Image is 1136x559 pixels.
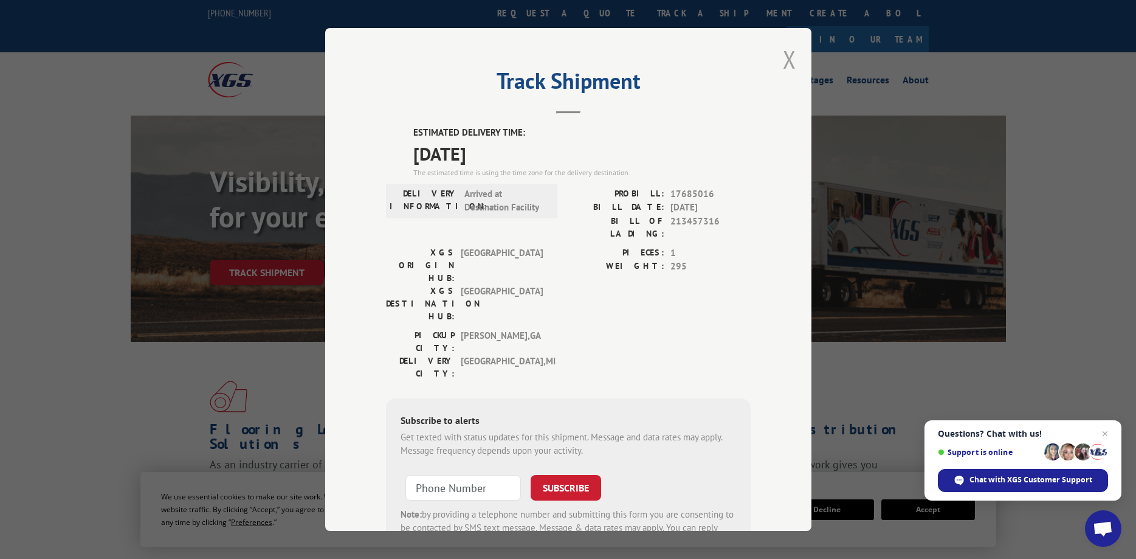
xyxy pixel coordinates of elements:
label: ESTIMATED DELIVERY TIME: [413,126,751,140]
span: 295 [670,260,751,274]
div: Chat with XGS Customer Support [938,469,1108,492]
span: 1 [670,246,751,260]
button: SUBSCRIBE [531,475,601,501]
input: Phone Number [405,475,521,501]
span: [DATE] [670,201,751,215]
span: Chat with XGS Customer Support [969,474,1092,485]
label: PIECES: [568,246,664,260]
span: Close chat [1098,426,1112,441]
div: Subscribe to alerts [401,413,736,431]
div: Open chat [1085,510,1121,547]
span: [GEOGRAPHIC_DATA] [461,285,543,323]
span: 213457316 [670,215,751,240]
label: WEIGHT: [568,260,664,274]
span: [GEOGRAPHIC_DATA] , MI [461,355,543,380]
h2: Track Shipment [386,72,751,95]
span: [GEOGRAPHIC_DATA] [461,246,543,285]
label: BILL DATE: [568,201,664,215]
span: Questions? Chat with us! [938,429,1108,439]
label: XGS DESTINATION HUB: [386,285,455,323]
span: [DATE] [413,140,751,167]
span: 17685016 [670,187,751,201]
label: DELIVERY CITY: [386,355,455,380]
span: [PERSON_NAME] , GA [461,329,543,355]
span: Support is online [938,448,1040,457]
div: by providing a telephone number and submitting this form you are consenting to be contacted by SM... [401,508,736,549]
div: Get texted with status updates for this shipment. Message and data rates may apply. Message frequ... [401,431,736,458]
strong: Note: [401,509,422,520]
label: BILL OF LADING: [568,215,664,240]
button: Close modal [783,43,796,75]
div: The estimated time is using the time zone for the delivery destination. [413,167,751,178]
span: Arrived at Destination Facility [464,187,546,215]
label: DELIVERY INFORMATION: [390,187,458,215]
label: PROBILL: [568,187,664,201]
label: PICKUP CITY: [386,329,455,355]
label: XGS ORIGIN HUB: [386,246,455,285]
